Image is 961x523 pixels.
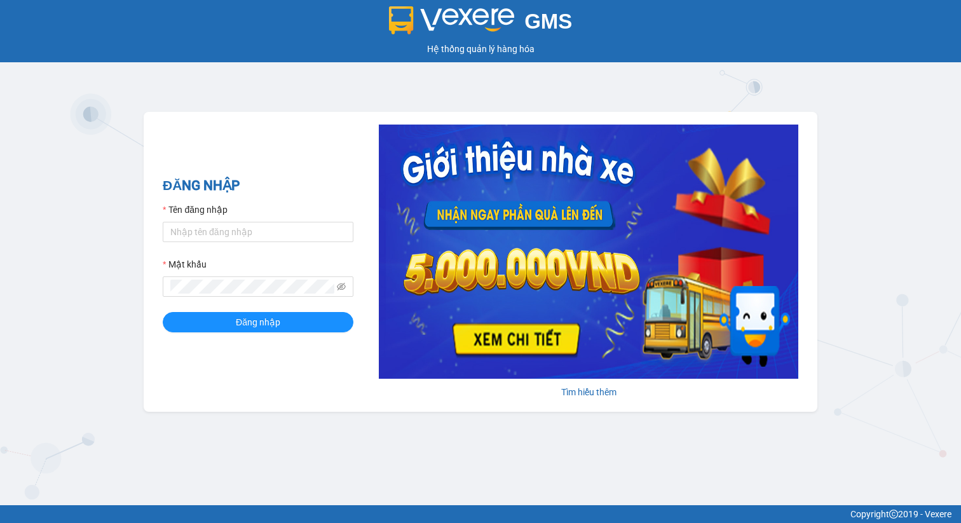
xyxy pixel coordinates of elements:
a: GMS [389,19,573,29]
span: GMS [524,10,572,33]
label: Mật khẩu [163,257,207,271]
img: logo 2 [389,6,515,34]
div: Copyright 2019 - Vexere [10,507,951,521]
div: Hệ thống quản lý hàng hóa [3,42,958,56]
span: eye-invisible [337,282,346,291]
button: Đăng nhập [163,312,353,332]
h2: ĐĂNG NHẬP [163,175,353,196]
input: Mật khẩu [170,280,334,294]
span: Đăng nhập [236,315,280,329]
label: Tên đăng nhập [163,203,228,217]
input: Tên đăng nhập [163,222,353,242]
div: Tìm hiểu thêm [379,385,798,399]
img: banner-0 [379,125,798,379]
span: copyright [889,510,898,519]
